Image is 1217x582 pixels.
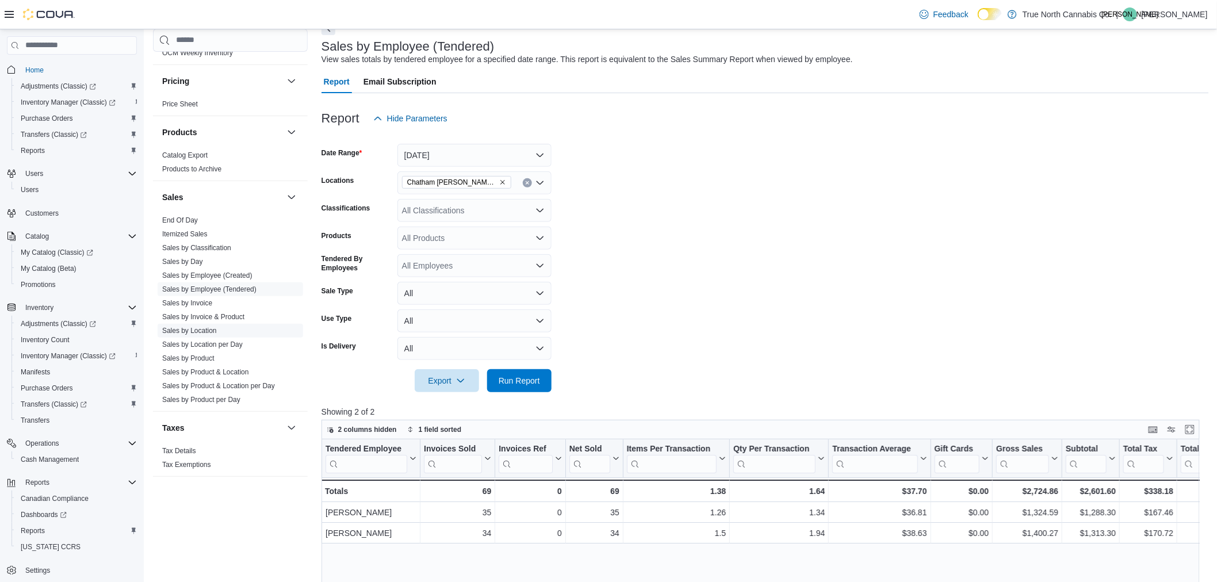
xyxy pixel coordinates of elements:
[1123,526,1173,540] div: $170.72
[162,285,257,294] span: Sales by Employee (Tendered)
[12,110,141,127] button: Purchase Orders
[25,439,59,448] span: Operations
[1123,443,1164,454] div: Total Tax
[322,254,393,273] label: Tendered By Employees
[162,367,249,377] span: Sales by Product & Location
[21,167,137,181] span: Users
[16,79,137,93] span: Adjustments (Classic)
[424,526,491,540] div: 34
[12,380,141,396] button: Purchase Orders
[16,95,120,109] a: Inventory Manager (Classic)
[16,524,49,538] a: Reports
[16,112,137,125] span: Purchase Orders
[21,494,89,503] span: Canadian Compliance
[326,443,407,473] div: Tendered Employee
[16,317,101,331] a: Adjustments (Classic)
[153,46,308,64] div: OCM
[397,144,552,167] button: [DATE]
[16,540,137,554] span: Washington CCRS
[1066,484,1116,498] div: $2,601.60
[21,63,137,77] span: Home
[162,151,208,160] span: Catalog Export
[21,229,137,243] span: Catalog
[162,381,275,390] span: Sales by Product & Location per Day
[16,508,71,522] a: Dashboards
[16,144,137,158] span: Reports
[162,285,257,293] a: Sales by Employee (Tendered)
[16,333,137,347] span: Inventory Count
[162,164,221,174] span: Products to Archive
[832,526,927,540] div: $38.63
[1183,423,1197,436] button: Enter fullscreen
[12,244,141,261] a: My Catalog (Classic)
[16,144,49,158] a: Reports
[1102,7,1159,21] span: [PERSON_NAME]
[487,369,552,392] button: Run Report
[285,190,298,204] button: Sales
[934,443,989,473] button: Gift Cards
[16,183,43,197] a: Users
[16,128,137,141] span: Transfers (Classic)
[12,396,141,412] a: Transfers (Classic)
[16,397,91,411] a: Transfers (Classic)
[322,231,351,240] label: Products
[162,354,215,362] a: Sales by Product
[422,369,472,392] span: Export
[626,443,726,473] button: Items Per Transaction
[1066,443,1107,473] div: Subtotal
[21,167,48,181] button: Users
[397,309,552,332] button: All
[21,264,76,273] span: My Catalog (Beta)
[978,8,1002,20] input: Dark Mode
[324,70,350,93] span: Report
[326,443,407,454] div: Tendered Employee
[2,474,141,491] button: Reports
[16,317,137,331] span: Adjustments (Classic)
[16,278,60,292] a: Promotions
[285,125,298,139] button: Products
[1066,506,1116,519] div: $1,288.30
[419,425,462,434] span: 1 field sorted
[325,484,416,498] div: Totals
[162,127,282,138] button: Products
[2,562,141,579] button: Settings
[326,526,416,540] div: [PERSON_NAME]
[162,447,196,455] a: Tax Details
[153,148,308,181] div: Products
[322,286,353,296] label: Sale Type
[326,506,416,519] div: [PERSON_NAME]
[387,113,447,124] span: Hide Parameters
[21,476,137,489] span: Reports
[326,443,416,473] button: Tendered Employee
[16,365,137,379] span: Manifests
[1066,443,1107,454] div: Subtotal
[424,443,491,473] button: Invoices Sold
[25,66,44,75] span: Home
[16,278,137,292] span: Promotions
[12,507,141,523] a: Dashboards
[12,332,141,348] button: Inventory Count
[978,20,978,21] span: Dark Mode
[162,216,198,224] a: End Of Day
[162,368,249,376] a: Sales by Product & Location
[16,508,137,522] span: Dashboards
[16,183,137,197] span: Users
[162,299,212,307] a: Sales by Invoice
[1123,443,1173,473] button: Total Tax
[934,526,989,540] div: $0.00
[21,280,56,289] span: Promotions
[523,178,532,187] button: Clear input
[832,443,917,454] div: Transaction Average
[322,112,359,125] h3: Report
[996,526,1058,540] div: $1,400.27
[996,443,1058,473] button: Gross Sales
[21,351,116,361] span: Inventory Manager (Classic)
[16,246,98,259] a: My Catalog (Classic)
[499,375,540,386] span: Run Report
[21,400,87,409] span: Transfers (Classic)
[12,412,141,428] button: Transfers
[162,216,198,225] span: End Of Day
[162,271,252,279] a: Sales by Employee (Created)
[16,397,137,411] span: Transfers (Classic)
[162,243,231,252] span: Sales by Classification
